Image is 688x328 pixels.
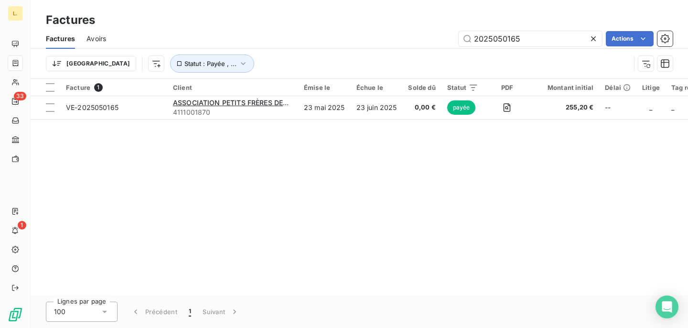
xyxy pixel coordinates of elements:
button: Suivant [197,302,245,322]
span: 4111001870 [173,108,292,117]
td: 23 juin 2025 [351,96,403,119]
span: Statut : Payée , ... [184,60,236,67]
span: VE-2025050165 [66,103,118,111]
div: Montant initial [536,84,593,91]
button: Précédent [125,302,183,322]
a: 33 [8,94,22,109]
span: 0,00 € [408,103,435,112]
td: -- [599,96,636,119]
button: [GEOGRAPHIC_DATA] [46,56,136,71]
span: payée [447,100,476,115]
button: 1 [183,302,197,322]
div: Émise le [304,84,345,91]
span: ASSOCIATION PETITS FRÈRES DES PAUVRES [173,98,321,107]
span: _ [649,103,652,111]
div: Solde dû [408,84,435,91]
span: Facture [66,84,90,91]
div: Échue le [356,84,397,91]
div: L. [8,6,23,21]
div: Client [173,84,292,91]
span: 1 [18,221,26,230]
div: Open Intercom Messenger [656,295,678,318]
span: _ [671,103,674,111]
button: Actions [606,31,654,46]
span: 255,20 € [536,103,593,112]
div: PDF [490,84,525,91]
span: Factures [46,34,75,44]
span: 1 [189,307,191,317]
div: Statut [447,84,478,91]
button: Statut : Payée , ... [170,55,254,73]
div: Litige [642,84,660,91]
span: Avoirs [86,34,106,44]
input: Rechercher [459,31,602,46]
td: 23 mai 2025 [298,96,351,119]
span: 1 [94,83,103,92]
div: Délai [605,84,631,91]
span: 33 [14,92,26,100]
img: Logo LeanPay [8,307,23,322]
span: 100 [54,307,65,317]
h3: Factures [46,11,95,29]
